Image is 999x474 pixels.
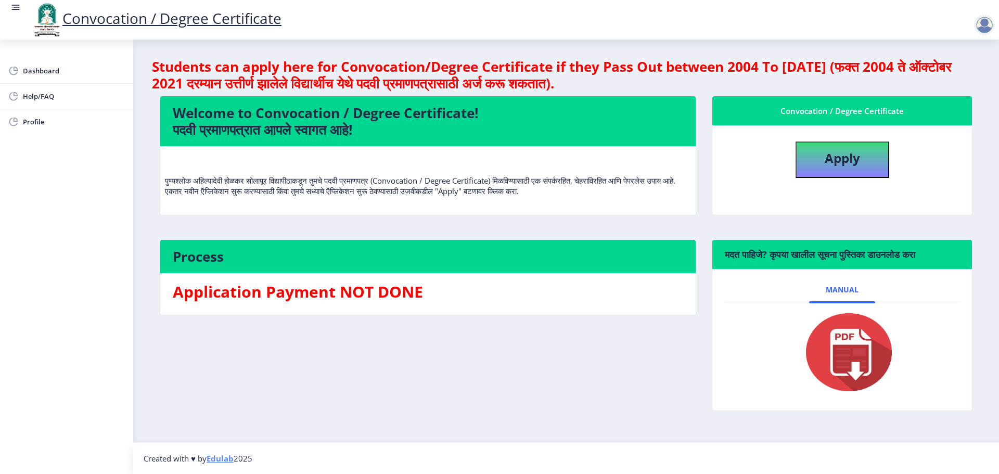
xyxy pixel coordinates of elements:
[173,281,683,302] h3: Application Payment NOT DONE
[725,105,959,117] div: Convocation / Degree Certificate
[31,8,281,28] a: Convocation / Degree Certificate
[23,90,125,103] span: Help/FAQ
[207,453,234,464] a: Edulab
[796,142,889,178] button: Apply
[173,248,683,265] h4: Process
[31,2,62,37] img: logo
[144,453,252,464] span: Created with ♥ by 2025
[825,149,860,166] b: Apply
[152,58,980,92] h4: Students can apply here for Convocation/Degree Certificate if they Pass Out between 2004 To [DATE...
[809,277,875,302] a: Manual
[725,248,959,261] h6: मदत पाहिजे? कृपया खालील सूचना पुस्तिका डाउनलोड करा
[23,116,125,128] span: Profile
[790,311,894,394] img: pdf.png
[173,105,683,138] h4: Welcome to Convocation / Degree Certificate! पदवी प्रमाणपत्रात आपले स्वागत आहे!
[165,155,691,196] p: पुण्यश्लोक अहिल्यादेवी होळकर सोलापूर विद्यापीठाकडून तुमचे पदवी प्रमाणपत्र (Convocation / Degree C...
[23,65,125,77] span: Dashboard
[826,286,859,294] span: Manual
